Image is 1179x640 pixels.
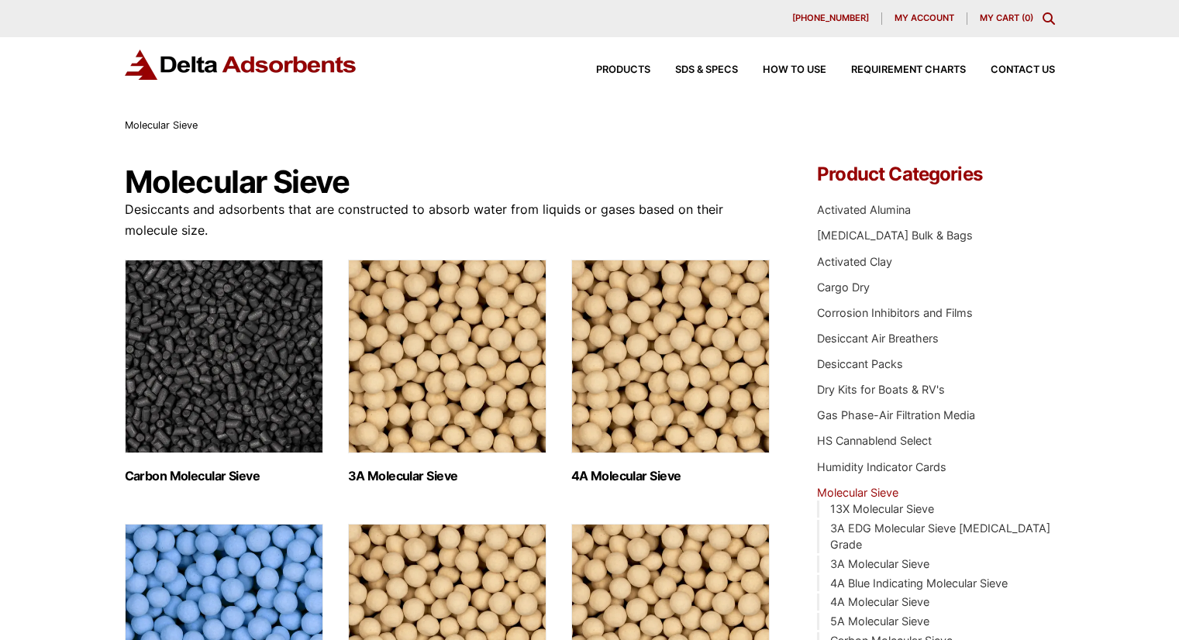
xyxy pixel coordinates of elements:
span: SDS & SPECS [675,65,738,75]
a: Gas Phase-Air Filtration Media [817,408,975,422]
a: 3A Molecular Sieve [830,557,929,570]
a: 4A Blue Indicating Molecular Sieve [830,576,1008,590]
a: Humidity Indicator Cards [817,460,946,473]
span: How to Use [763,65,826,75]
a: Dry Kits for Boats & RV's [817,383,945,396]
a: Requirement Charts [826,65,966,75]
h1: Molecular Sieve [125,165,771,199]
a: 4A Molecular Sieve [830,595,929,608]
a: 13X Molecular Sieve [830,502,934,515]
span: Requirement Charts [851,65,966,75]
img: Delta Adsorbents [125,50,357,80]
img: Carbon Molecular Sieve [125,260,323,453]
a: My Cart (0) [980,12,1033,23]
a: Activated Alumina [817,203,911,216]
h2: Carbon Molecular Sieve [125,469,323,483]
a: Cargo Dry [817,280,870,294]
a: Molecular Sieve [817,486,898,499]
a: Contact Us [966,65,1055,75]
a: [PHONE_NUMBER] [780,12,882,25]
a: Products [571,65,650,75]
span: Products [596,65,650,75]
a: HS Cannablend Select [817,434,932,447]
span: [PHONE_NUMBER] [792,14,869,22]
span: Molecular Sieve [125,119,198,131]
a: Visit product category Carbon Molecular Sieve [125,260,323,483]
a: How to Use [738,65,826,75]
img: 4A Molecular Sieve [571,260,770,453]
a: 3A EDG Molecular Sieve [MEDICAL_DATA] Grade [830,521,1050,552]
h2: 4A Molecular Sieve [571,469,770,483]
a: Visit product category 3A Molecular Sieve [348,260,546,483]
a: [MEDICAL_DATA] Bulk & Bags [817,229,973,242]
a: Desiccant Air Breathers [817,332,939,345]
a: My account [882,12,967,25]
a: 5A Molecular Sieve [830,614,929,628]
p: Desiccants and adsorbents that are constructed to absorb water from liquids or gases based on the... [125,199,771,241]
div: Toggle Modal Content [1043,12,1055,25]
h4: Product Categories [817,165,1054,184]
span: My account [895,14,954,22]
a: SDS & SPECS [650,65,738,75]
a: Visit product category 4A Molecular Sieve [571,260,770,483]
img: 3A Molecular Sieve [348,260,546,453]
a: Corrosion Inhibitors and Films [817,306,973,319]
h2: 3A Molecular Sieve [348,469,546,483]
a: Desiccant Packs [817,357,903,370]
span: 0 [1025,12,1030,23]
span: Contact Us [991,65,1055,75]
a: Activated Clay [817,255,892,268]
